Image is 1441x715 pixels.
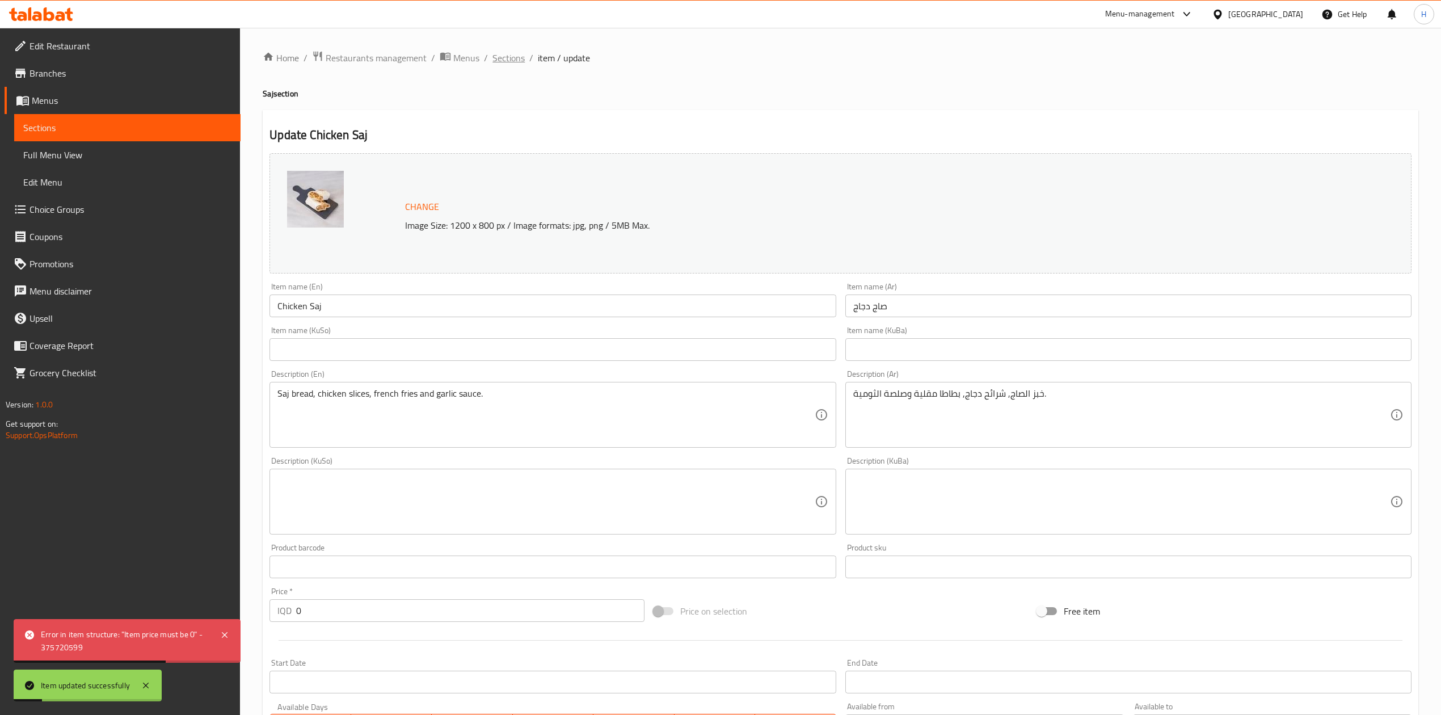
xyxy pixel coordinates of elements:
[23,121,231,134] span: Sections
[269,338,836,361] input: Enter name KuSo
[453,51,479,65] span: Menus
[5,305,241,332] a: Upsell
[326,51,427,65] span: Restaurants management
[30,257,231,271] span: Promotions
[269,127,1411,144] h2: Update Chicken Saj
[30,284,231,298] span: Menu disclaimer
[35,397,53,412] span: 1.0.0
[30,366,231,380] span: Grocery Checklist
[277,388,814,442] textarea: Saj bread, chicken slices, french fries and garlic sauce.
[5,359,241,386] a: Grocery Checklist
[296,599,644,622] input: Please enter price
[5,196,241,223] a: Choice Groups
[30,230,231,243] span: Coupons
[5,223,241,250] a: Coupons
[845,556,1411,578] input: Please enter product sku
[680,604,747,618] span: Price on selection
[30,39,231,53] span: Edit Restaurant
[1105,7,1175,21] div: Menu-management
[23,148,231,162] span: Full Menu View
[277,604,292,617] p: IQD
[30,339,231,352] span: Coverage Report
[304,51,307,65] li: /
[269,556,836,578] input: Please enter product barcode
[431,51,435,65] li: /
[845,295,1411,317] input: Enter name Ar
[287,171,344,228] img: whatsapp_image_20240709_a638561139758881504.jpg
[5,32,241,60] a: Edit Restaurant
[1064,604,1100,618] span: Free item
[41,628,209,654] div: Error in item structure: "Item price must be 0" - 375720599
[263,51,1418,65] nav: breadcrumb
[14,141,241,169] a: Full Menu View
[6,428,78,443] a: Support.OpsPlatform
[30,66,231,80] span: Branches
[529,51,533,65] li: /
[30,312,231,325] span: Upsell
[5,277,241,305] a: Menu disclaimer
[1421,8,1426,20] span: H
[1228,8,1303,20] div: [GEOGRAPHIC_DATA]
[14,114,241,141] a: Sections
[5,87,241,114] a: Menus
[845,338,1411,361] input: Enter name KuBa
[269,295,836,317] input: Enter name En
[30,203,231,216] span: Choice Groups
[440,51,479,65] a: Menus
[5,250,241,277] a: Promotions
[405,199,439,215] span: Change
[41,679,130,692] div: Item updated successfully
[6,397,33,412] span: Version:
[5,60,241,87] a: Branches
[14,169,241,196] a: Edit Menu
[312,51,427,65] a: Restaurants management
[484,51,488,65] li: /
[401,195,444,218] button: Change
[263,51,299,65] a: Home
[23,175,231,189] span: Edit Menu
[5,332,241,359] a: Coverage Report
[6,417,58,431] span: Get support on:
[853,388,1390,442] textarea: خبز الصاج, شرائح دجاج, بطاطا مقلية وصلصة الثومية.
[263,88,1418,99] h4: Saj section
[401,218,1231,232] p: Image Size: 1200 x 800 px / Image formats: jpg, png / 5MB Max.
[492,51,525,65] a: Sections
[538,51,590,65] span: item / update
[32,94,231,107] span: Menus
